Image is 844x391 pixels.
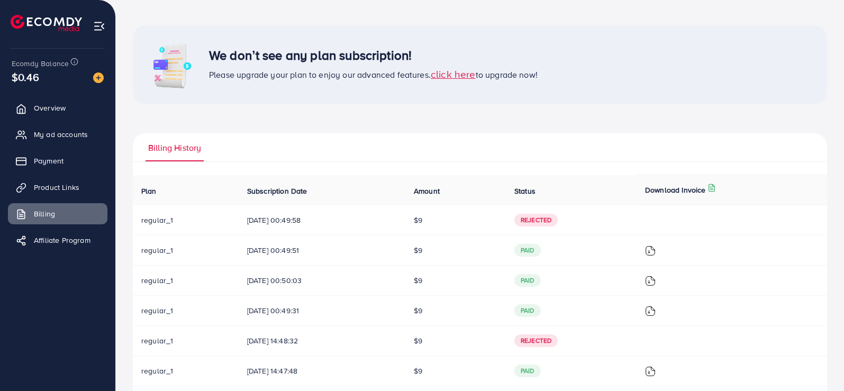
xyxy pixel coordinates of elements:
[431,67,476,81] span: click here
[645,366,656,377] img: ic-download-invoice.1f3c1b55.svg
[8,203,107,224] a: Billing
[8,230,107,251] a: Affiliate Program
[12,58,69,69] span: Ecomdy Balance
[8,150,107,171] a: Payment
[514,365,541,377] span: paid
[209,48,538,63] h3: We don’t see any plan subscription!
[514,186,536,196] span: Status
[209,69,538,80] span: Please upgrade your plan to enjoy our advanced features. to upgrade now!
[645,245,656,256] img: ic-download-invoice.1f3c1b55.svg
[514,334,558,347] span: Rejected
[141,275,173,286] span: regular_1
[414,335,422,346] span: $9
[414,215,422,225] span: $9
[414,366,422,376] span: $9
[34,235,90,245] span: Affiliate Program
[8,124,107,145] a: My ad accounts
[514,214,558,226] span: Rejected
[141,186,157,196] span: Plan
[34,182,79,193] span: Product Links
[34,156,63,166] span: Payment
[93,20,105,32] img: menu
[93,72,104,83] img: image
[146,38,198,91] img: image
[141,335,173,346] span: regular_1
[11,15,82,31] img: logo
[141,366,173,376] span: regular_1
[141,245,173,256] span: regular_1
[34,103,66,113] span: Overview
[148,142,201,154] span: Billing History
[414,305,422,316] span: $9
[514,274,541,287] span: paid
[414,245,422,256] span: $9
[514,244,541,257] span: paid
[247,366,397,376] span: [DATE] 14:47:48
[514,304,541,317] span: paid
[8,97,107,119] a: Overview
[799,343,836,383] iframe: Chat
[247,186,307,196] span: Subscription Date
[247,215,397,225] span: [DATE] 00:49:58
[247,245,397,256] span: [DATE] 00:49:51
[645,276,656,286] img: ic-download-invoice.1f3c1b55.svg
[247,305,397,316] span: [DATE] 00:49:31
[141,215,173,225] span: regular_1
[247,335,397,346] span: [DATE] 14:48:32
[8,177,107,198] a: Product Links
[645,306,656,316] img: ic-download-invoice.1f3c1b55.svg
[34,129,88,140] span: My ad accounts
[645,184,706,196] p: Download Invoice
[414,275,422,286] span: $9
[12,69,39,85] span: $0.46
[414,186,440,196] span: Amount
[141,305,173,316] span: regular_1
[34,208,55,219] span: Billing
[247,275,397,286] span: [DATE] 00:50:03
